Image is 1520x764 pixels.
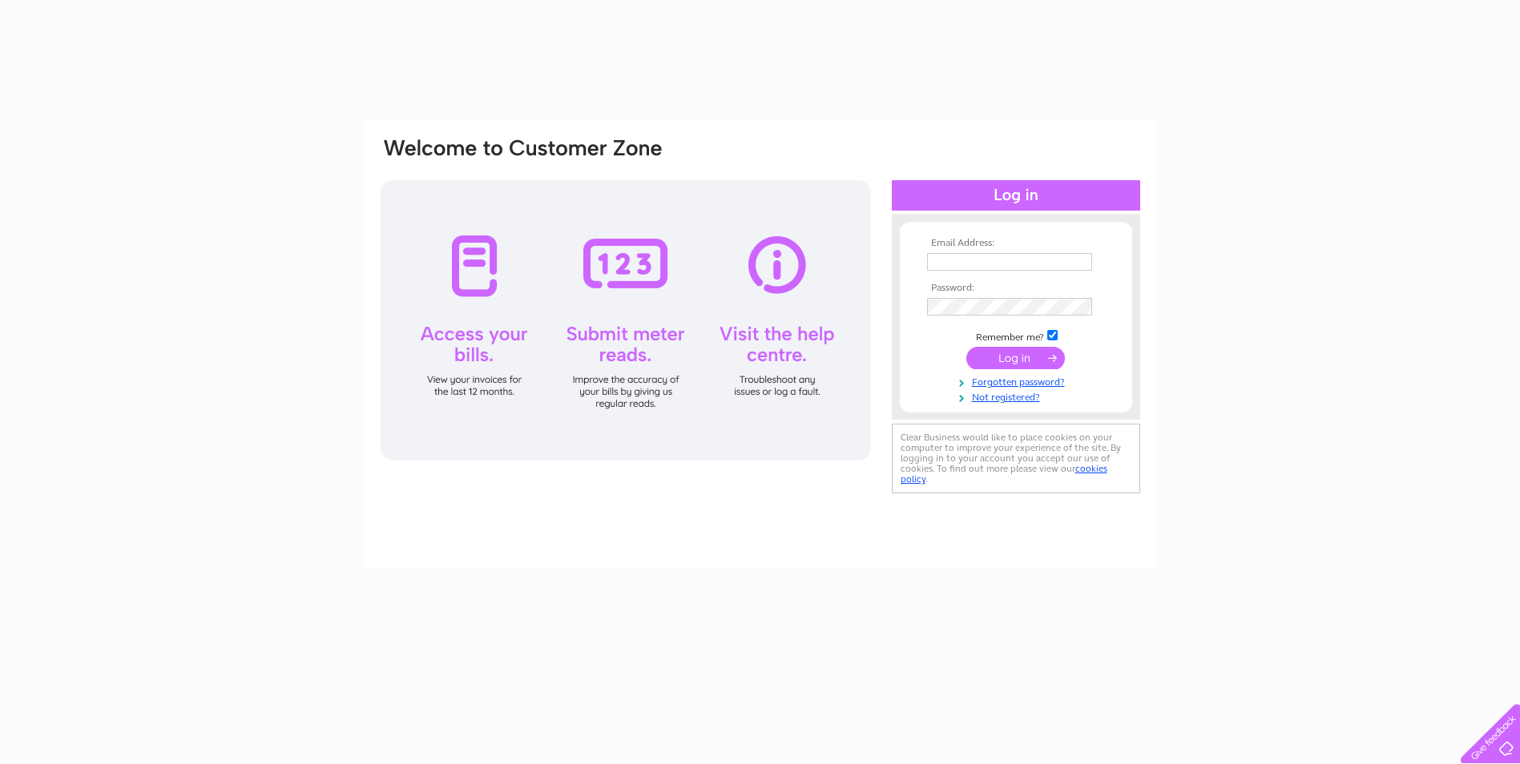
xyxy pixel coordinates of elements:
[927,373,1109,388] a: Forgotten password?
[892,424,1140,493] div: Clear Business would like to place cookies on your computer to improve your experience of the sit...
[923,328,1109,344] td: Remember me?
[923,283,1109,294] th: Password:
[901,463,1107,485] a: cookies policy
[923,238,1109,249] th: Email Address:
[927,388,1109,404] a: Not registered?
[966,347,1065,369] input: Submit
